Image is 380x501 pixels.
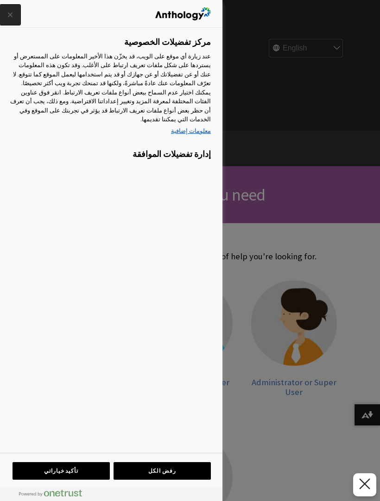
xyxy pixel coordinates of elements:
a: مزيد من المعلومات حول خصوصيتك, يفتح في علامة تبويب جديدة [8,126,211,136]
h2: مركز تفضيلات الخصوصية [124,37,211,47]
img: شعار الشركة [155,7,211,20]
h3: إدارة تفضيلات الموافقة [8,149,211,164]
div: شعار الشركة [155,5,211,23]
button: إغلاق التفضيلات [353,473,376,496]
button: رفض الكل [114,462,211,480]
div: عند زيارة أي موقع على الويب، قد يخزّن هذا الأخير المعلومات على المستعرض أو يستردها على شكل ملفات ... [8,52,211,138]
a: Powered by OneTrust يفتح في علامة تبويب جديدة [12,489,82,501]
img: Powered by OneTrust يفتح في علامة تبويب جديدة [19,489,82,497]
button: تأكيد خياراتي [13,462,110,480]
